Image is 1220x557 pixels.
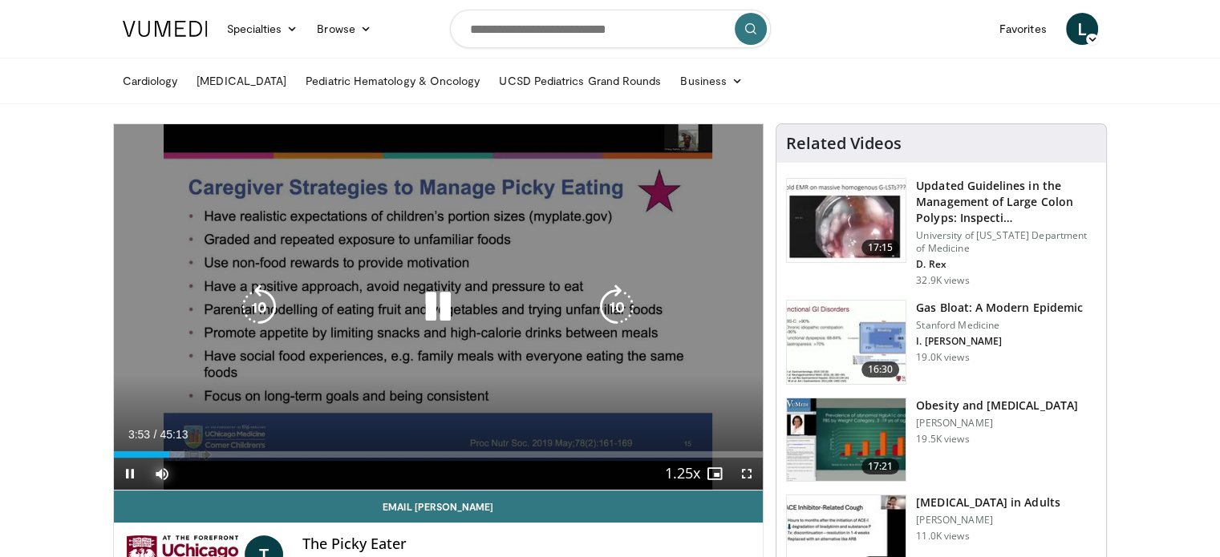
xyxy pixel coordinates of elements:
[114,458,146,490] button: Pause
[786,398,1096,482] a: 17:21 Obesity and [MEDICAL_DATA] [PERSON_NAME] 19.5K views
[154,428,157,441] span: /
[450,10,771,48] input: Search topics, interventions
[160,428,188,441] span: 45:13
[916,494,1060,511] h3: [MEDICAL_DATA] in Adults
[123,21,208,37] img: VuMedi Logo
[990,13,1056,45] a: Favorites
[916,335,1083,348] p: I. [PERSON_NAME]
[916,178,1096,226] h3: Updated Guidelines in the Management of Large Colon Polyps: Inspecti…
[787,301,906,384] img: 480ec31d-e3c1-475b-8289-0a0659db689a.150x105_q85_crop-smart_upscale.jpg
[217,13,308,45] a: Specialties
[916,530,969,543] p: 11.0K views
[786,134,902,153] h4: Related Videos
[916,514,1060,527] p: [PERSON_NAME]
[916,274,969,287] p: 32.9K views
[916,319,1083,332] p: Stanford Medicine
[1066,13,1098,45] a: L
[187,65,296,97] a: [MEDICAL_DATA]
[916,258,1096,271] p: D. Rex
[916,417,1078,430] p: [PERSON_NAME]
[786,178,1096,287] a: 17:15 Updated Guidelines in the Management of Large Colon Polyps: Inspecti… University of [US_STA...
[146,458,178,490] button: Mute
[113,65,188,97] a: Cardiology
[302,535,751,553] h4: The Picky Eater
[114,124,764,490] video-js: Video Player
[916,351,969,364] p: 19.0K views
[667,458,699,490] button: Playback Rate
[916,300,1083,316] h3: Gas Bloat: A Modern Epidemic
[916,229,1096,255] p: University of [US_STATE] Department of Medicine
[786,300,1096,385] a: 16:30 Gas Bloat: A Modern Epidemic Stanford Medicine I. [PERSON_NAME] 19.0K views
[916,433,969,446] p: 19.5K views
[296,65,489,97] a: Pediatric Hematology & Oncology
[861,240,900,256] span: 17:15
[787,398,906,482] img: 0df8ca06-75ef-4873-806f-abcb553c84b6.150x105_q85_crop-smart_upscale.jpg
[861,458,900,474] span: 17:21
[787,179,906,262] img: dfcfcb0d-b871-4e1a-9f0c-9f64970f7dd8.150x105_q85_crop-smart_upscale.jpg
[916,398,1078,414] h3: Obesity and [MEDICAL_DATA]
[489,65,671,97] a: UCSD Pediatrics Grand Rounds
[114,451,764,458] div: Progress Bar
[307,13,381,45] a: Browse
[861,361,900,377] span: 16:30
[114,490,764,523] a: Email [PERSON_NAME]
[731,458,763,490] button: Fullscreen
[128,428,150,441] span: 3:53
[671,65,752,97] a: Business
[699,458,731,490] button: Enable picture-in-picture mode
